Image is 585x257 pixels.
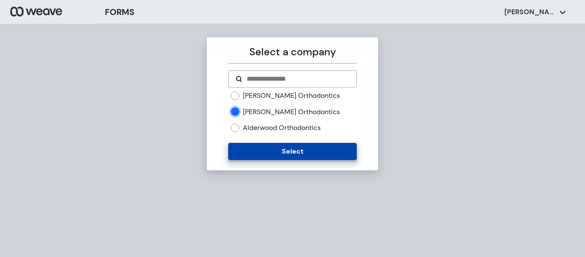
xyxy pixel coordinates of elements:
h3: FORMS [105,6,134,18]
button: Select [228,143,356,160]
p: [PERSON_NAME] [504,7,556,17]
label: Alderwood Orthodontics [243,123,321,133]
p: Select a company [228,44,356,60]
label: [PERSON_NAME] Orthodontics [243,107,340,117]
label: [PERSON_NAME] Orthodontics [243,91,340,100]
input: Search [246,74,349,84]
